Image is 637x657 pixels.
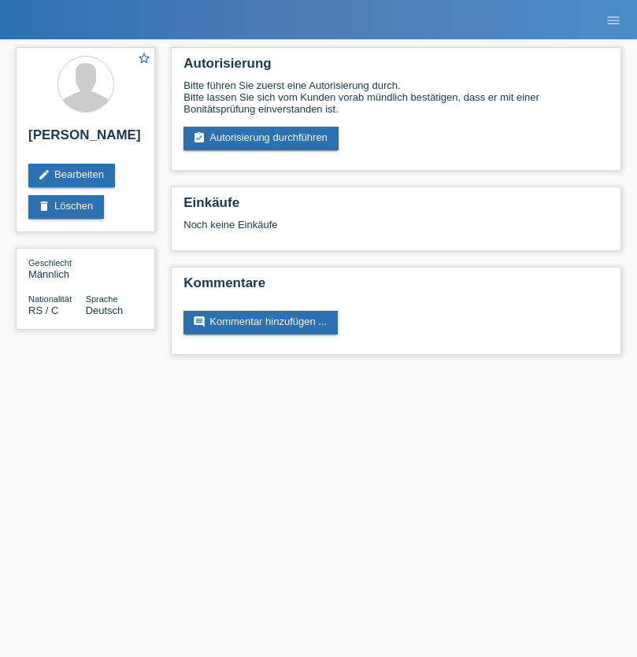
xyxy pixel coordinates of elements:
[183,311,338,334] a: commentKommentar hinzufügen ...
[183,275,609,299] h2: Kommentare
[28,127,143,151] h2: [PERSON_NAME]
[193,131,206,144] i: assignment_turned_in
[38,168,50,181] i: edit
[86,305,124,316] span: Deutsch
[606,13,621,28] i: menu
[28,305,58,316] span: Serbien / C / 24.05.1990
[86,294,118,304] span: Sprache
[28,294,72,304] span: Nationalität
[193,316,206,328] i: comment
[28,257,86,280] div: Männlich
[28,258,72,268] span: Geschlecht
[137,51,151,68] a: star_border
[183,127,339,150] a: assignment_turned_inAutorisierung durchführen
[28,195,104,219] a: deleteLöschen
[137,51,151,65] i: star_border
[28,164,115,187] a: editBearbeiten
[38,200,50,212] i: delete
[183,195,609,219] h2: Einkäufe
[183,79,609,115] div: Bitte führen Sie zuerst eine Autorisierung durch. Bitte lassen Sie sich vom Kunden vorab mündlich...
[183,56,609,79] h2: Autorisierung
[183,219,609,242] div: Noch keine Einkäufe
[598,15,629,24] a: menu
